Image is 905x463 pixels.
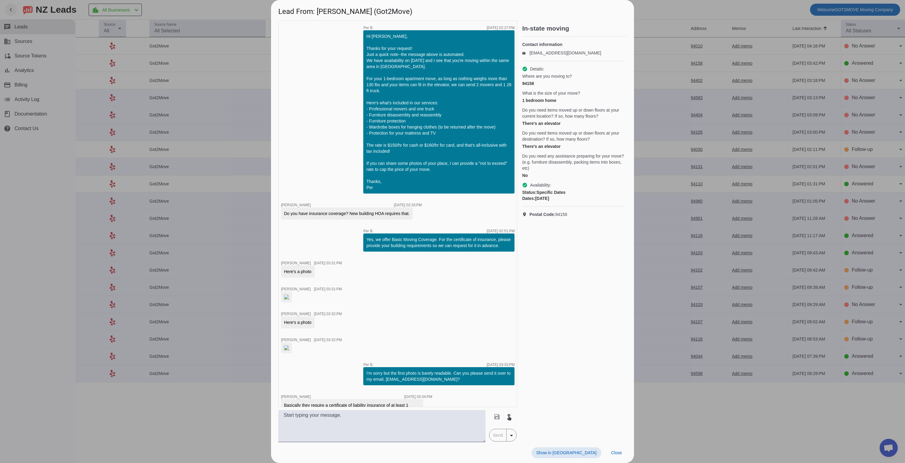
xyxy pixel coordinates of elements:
mat-icon: location_on [522,212,529,217]
span: Per B. [363,229,373,233]
span: Show in [GEOGRAPHIC_DATA] [536,450,596,455]
mat-icon: touch_app [505,413,513,420]
span: Do you need items moved up or down floors at your destination? If so, how many floors? [522,130,624,142]
img: 6TUvl_U7lg4fh-9D5HAa8w [284,295,289,299]
button: Show in [GEOGRAPHIC_DATA] [531,447,601,458]
span: [PERSON_NAME] [281,261,311,265]
div: [DATE] 02:27:PM [487,26,515,30]
span: [PERSON_NAME] [281,203,311,207]
div: [DATE] 03:32:PM [314,312,342,316]
span: [PERSON_NAME] [281,395,311,399]
mat-icon: check_circle [522,182,528,188]
span: [PERSON_NAME] [281,312,311,316]
div: No [522,172,624,178]
mat-icon: arrow_drop_down [508,432,515,439]
span: Availability: [530,182,551,188]
div: There's an elevator [522,120,624,126]
div: Here's a photo [284,269,312,275]
span: Per B. [363,26,373,30]
div: [DATE] 03:32:PM [314,338,342,342]
div: I'm sorry but the first photo is barely readable. Can you please send it over to my email, [EMAIL... [366,370,511,382]
mat-icon: check_circle [522,66,528,72]
div: Yes, we offer Basic Moving Coverage. For the certificate of insurance, please provide your buildi... [366,236,511,249]
strong: Status: [522,190,536,195]
span: Details: [530,66,544,72]
div: [DATE] [522,195,624,201]
button: Close [606,447,627,458]
mat-icon: email [522,51,529,54]
img: igRvXdwWvdb1Ty2ZDL6P-Q [284,345,289,350]
div: There's an elevator [522,143,624,149]
div: [DATE] 03:31:PM [314,261,342,265]
div: [DATE] 03:34:PM [404,395,432,399]
h2: In-state moving [522,25,627,31]
div: Hi [PERSON_NAME], Thanks for your request! Just a quick note--the message above is automated. We ... [366,33,511,191]
div: Specific Dates [522,189,624,195]
div: Do you have insurance coverage? New building HOA requires that. [284,210,410,217]
span: Close [611,450,622,455]
div: [DATE] 02:33:PM [394,203,422,207]
div: Basically they require a certificate of liability insurance of at least 1 million [284,402,420,414]
a: [EMAIL_ADDRESS][DOMAIN_NAME] [529,51,601,55]
span: Per B. [363,363,373,367]
span: 94158 [529,211,567,217]
div: 1 bedroom home [522,97,624,103]
span: Where are you moving to? [522,73,572,79]
span: [PERSON_NAME] [281,287,311,291]
h4: Contact information [522,41,624,47]
span: Do you need any assistance preparing for your move? (e.g. furniture disassembly, packing items in... [522,153,624,171]
div: [DATE] 03:31:PM [314,287,342,291]
div: [DATE] 02:51:PM [487,229,515,233]
strong: Dates: [522,196,535,201]
span: [PERSON_NAME] [281,338,311,342]
div: Here's a photo [284,319,312,325]
span: What is the size of your move? [522,90,580,96]
span: Do you need items moved up or down floors at your current location? If so, how many floors? [522,107,624,119]
div: 94158 [522,80,624,86]
div: [DATE] 03:33:PM [487,363,515,367]
strong: Postal Code: [529,212,555,217]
